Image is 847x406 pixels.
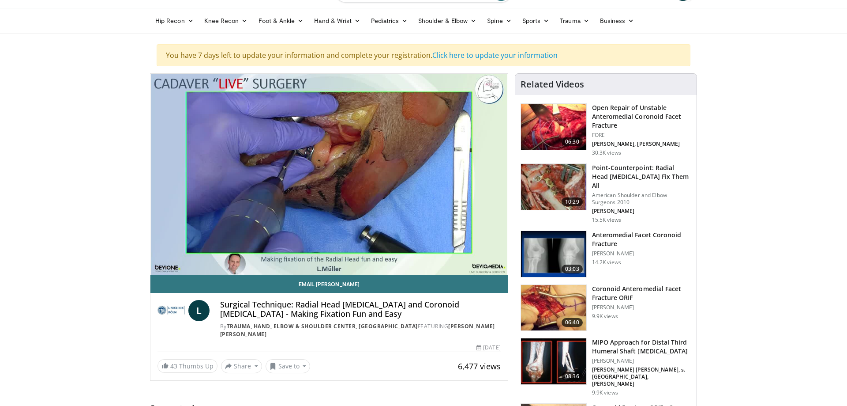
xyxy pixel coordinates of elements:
[562,265,583,273] span: 03:03
[521,231,691,277] a: 03:03 Anteromedial Facet Coronoid Fracture [PERSON_NAME] 14.2K views
[521,231,586,277] img: 48500_0000_3.png.150x105_q85_crop-smart_upscale.jpg
[521,338,586,384] img: d4887ced-d35b-41c5-9c01-de8d228990de.150x105_q85_crop-smart_upscale.jpg
[476,344,500,352] div: [DATE]
[188,300,210,321] a: L
[521,163,691,224] a: 10:29 Point-Counterpoint: Radial Head [MEDICAL_DATA] Fix Them All American Shoulder and Elbow Sur...
[595,12,640,30] a: Business
[592,132,691,139] p: FORE
[521,103,691,156] a: 06:30 Open Repair of Unstable Anteromedial Coronoid Facet Fracture FORE [PERSON_NAME], [PERSON_NA...
[521,285,691,331] a: 06:40 Coronoid Anteromedial Facet Fracture ORIF [PERSON_NAME] 9.9K views
[592,216,621,224] p: 15.5K views
[592,208,691,215] p: [PERSON_NAME]
[592,285,691,302] h3: Coronoid Anteromedial Facet Fracture ORIF
[227,323,418,330] a: Trauma, Hand, Elbow & Shoulder Center, [GEOGRAPHIC_DATA]
[266,359,311,373] button: Save to
[157,44,690,66] div: You have 7 days left to update your information and complete your registration.
[592,366,691,387] p: [PERSON_NAME] [PERSON_NAME], s. [GEOGRAPHIC_DATA], [PERSON_NAME]
[150,74,508,275] video-js: Video Player
[592,140,691,148] p: [PERSON_NAME], [PERSON_NAME]
[592,103,691,130] h3: Open Repair of Unstable Anteromedial Coronoid Facet Fracture
[220,300,501,319] h4: Surgical Technique: Radial Head [MEDICAL_DATA] and Coronoid [MEDICAL_DATA] - Making Fixation Fun ...
[220,323,495,338] a: [PERSON_NAME] [PERSON_NAME]
[413,12,482,30] a: Shoulder & Elbow
[592,389,618,396] p: 9.9K views
[157,359,217,373] a: 43 Thumbs Up
[562,137,583,146] span: 06:30
[221,359,262,373] button: Share
[521,338,691,396] a: 08:36 MIPO Approach for Distal Third Humeral Shaft [MEDICAL_DATA] [PERSON_NAME] [PERSON_NAME] [PE...
[432,50,558,60] a: Click here to update your information
[592,149,621,156] p: 30.3K views
[592,250,691,257] p: [PERSON_NAME]
[521,79,584,90] h4: Related Videos
[157,300,185,321] img: Trauma, Hand, Elbow & Shoulder Center, University Hospital of Cologne
[150,12,199,30] a: Hip Recon
[592,259,621,266] p: 14.2K views
[170,362,177,370] span: 43
[517,12,555,30] a: Sports
[562,197,583,206] span: 10:29
[592,192,691,206] p: American Shoulder and Elbow Surgeons 2010
[521,164,586,210] img: marra_1.png.150x105_q85_crop-smart_upscale.jpg
[253,12,309,30] a: Foot & Ankle
[150,275,508,293] a: Email [PERSON_NAME]
[562,372,583,381] span: 08:36
[592,231,691,248] h3: Anteromedial Facet Coronoid Fracture
[562,318,583,327] span: 06:40
[366,12,413,30] a: Pediatrics
[592,338,691,356] h3: MIPO Approach for Distal Third Humeral Shaft [MEDICAL_DATA]
[199,12,253,30] a: Knee Recon
[555,12,595,30] a: Trauma
[592,163,691,190] h3: Point-Counterpoint: Radial Head [MEDICAL_DATA] Fix Them All
[309,12,366,30] a: Hand & Wrist
[592,357,691,364] p: [PERSON_NAME]
[592,304,691,311] p: [PERSON_NAME]
[220,323,501,338] div: By FEATURING
[521,285,586,331] img: 3e69eb67-b6e0-466a-a2c7-781873c595a0.150x105_q85_crop-smart_upscale.jpg
[458,361,501,372] span: 6,477 views
[592,313,618,320] p: 9.9K views
[521,104,586,150] img: 14d700b3-704c-4cc6-afcf-48008ee4a60d.150x105_q85_crop-smart_upscale.jpg
[482,12,517,30] a: Spine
